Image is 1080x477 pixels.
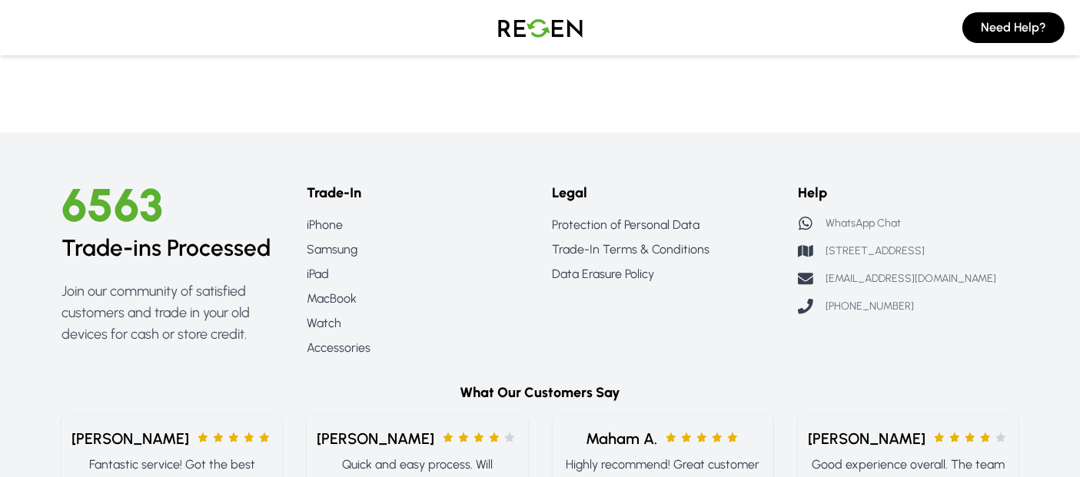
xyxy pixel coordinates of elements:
p: [EMAIL_ADDRESS][DOMAIN_NAME] [826,271,996,287]
span: Maham A. [586,428,657,449]
p: [PHONE_NUMBER] [826,299,914,314]
h6: What Our Customers Say [61,382,1019,403]
span: 6563 [61,177,163,233]
p: WhatsApp Chat [826,216,901,231]
h2: Trade-ins Processed [61,234,282,262]
h6: Trade-In [307,182,527,204]
a: Protection of Personal Data [553,216,773,234]
a: Trade-In Terms & Conditions [553,240,773,259]
img: Logo [487,6,594,49]
a: Accessories [307,339,527,357]
a: iPad [307,265,527,283]
span: [PERSON_NAME] [808,428,925,449]
p: Join our community of satisfied customers and trade in your old devices for cash or store credit. [61,280,282,345]
button: Need Help? [962,12,1065,43]
a: iPhone [307,216,527,234]
a: MacBook [307,290,527,308]
a: Data Erasure Policy [553,265,773,283]
h6: Help [798,182,1019,204]
span: [PERSON_NAME] [71,428,189,449]
a: Samsung [307,240,527,259]
span: [PERSON_NAME] [317,428,434,449]
a: Watch [307,314,527,333]
p: [STREET_ADDRESS] [826,243,925,259]
h6: Legal [553,182,773,204]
